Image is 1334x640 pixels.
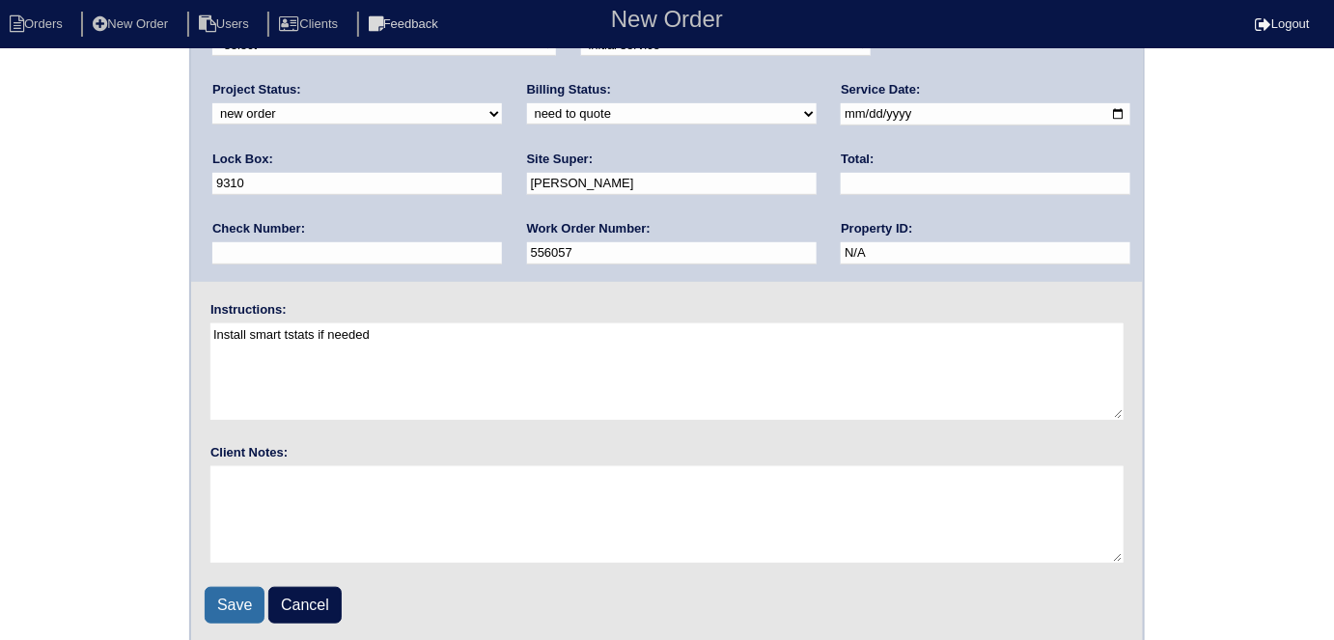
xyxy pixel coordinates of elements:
label: Property ID: [841,220,912,237]
label: Project Status: [212,81,301,98]
label: Lock Box: [212,151,273,168]
label: Service Date: [841,81,920,98]
li: Users [187,12,264,38]
li: Clients [267,12,353,38]
a: Cancel [268,587,342,624]
a: Logout [1255,16,1310,31]
label: Client Notes: [210,444,288,461]
label: Work Order Number: [527,220,651,237]
label: Site Super: [527,151,594,168]
label: Instructions: [210,301,287,319]
label: Billing Status: [527,81,611,98]
input: Save [205,587,264,624]
a: Users [187,16,264,31]
li: New Order [81,12,183,38]
a: New Order [81,16,183,31]
label: Check Number: [212,220,305,237]
label: Total: [841,151,874,168]
a: Clients [267,16,353,31]
li: Feedback [357,12,454,38]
